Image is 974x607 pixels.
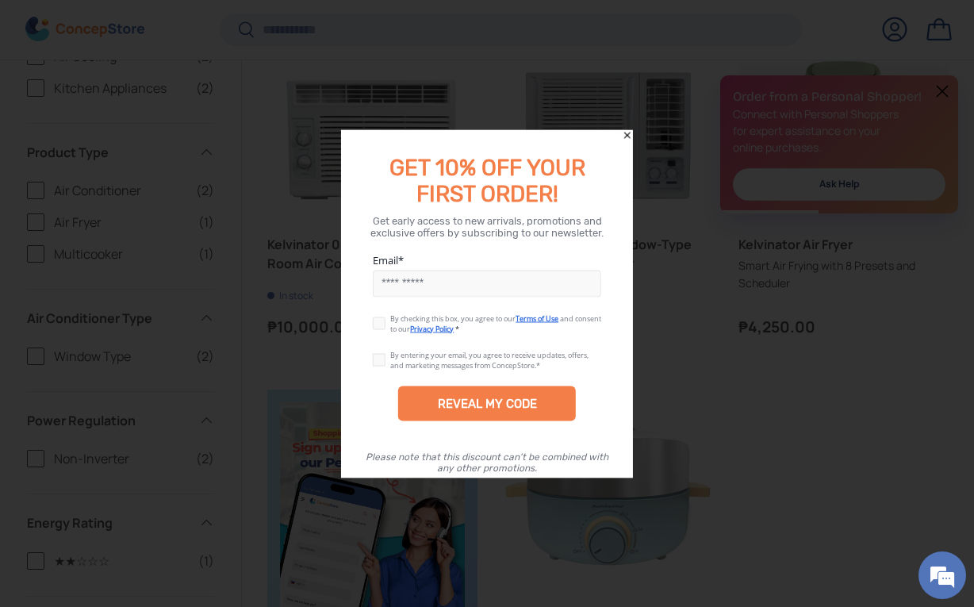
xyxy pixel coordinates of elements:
[390,313,516,323] span: By checking this box, you agree to our
[389,154,585,206] span: GET 10% OFF YOUR FIRST ORDER!
[438,396,537,410] div: REVEAL MY CODE
[360,214,614,238] div: Get early access to new arrivals, promotions and exclusive offers by subscribing to our newsletter.
[390,349,589,370] div: By entering your email, you agree to receive updates, offers, and marketing messages from ConcepS...
[373,252,601,267] label: Email
[260,8,298,46] div: Minimize live chat window
[410,323,454,333] a: Privacy Policy
[516,313,558,323] a: Terms of Use
[8,433,302,489] textarea: Type your message and hit 'Enter'
[92,200,219,360] span: We're online!
[398,386,576,421] div: REVEAL MY CODE
[357,451,617,473] div: Please note that this discount can’t be combined with any other promotions.
[390,313,601,333] span: and consent to our
[622,129,633,140] div: Close
[82,89,267,109] div: Chat with us now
